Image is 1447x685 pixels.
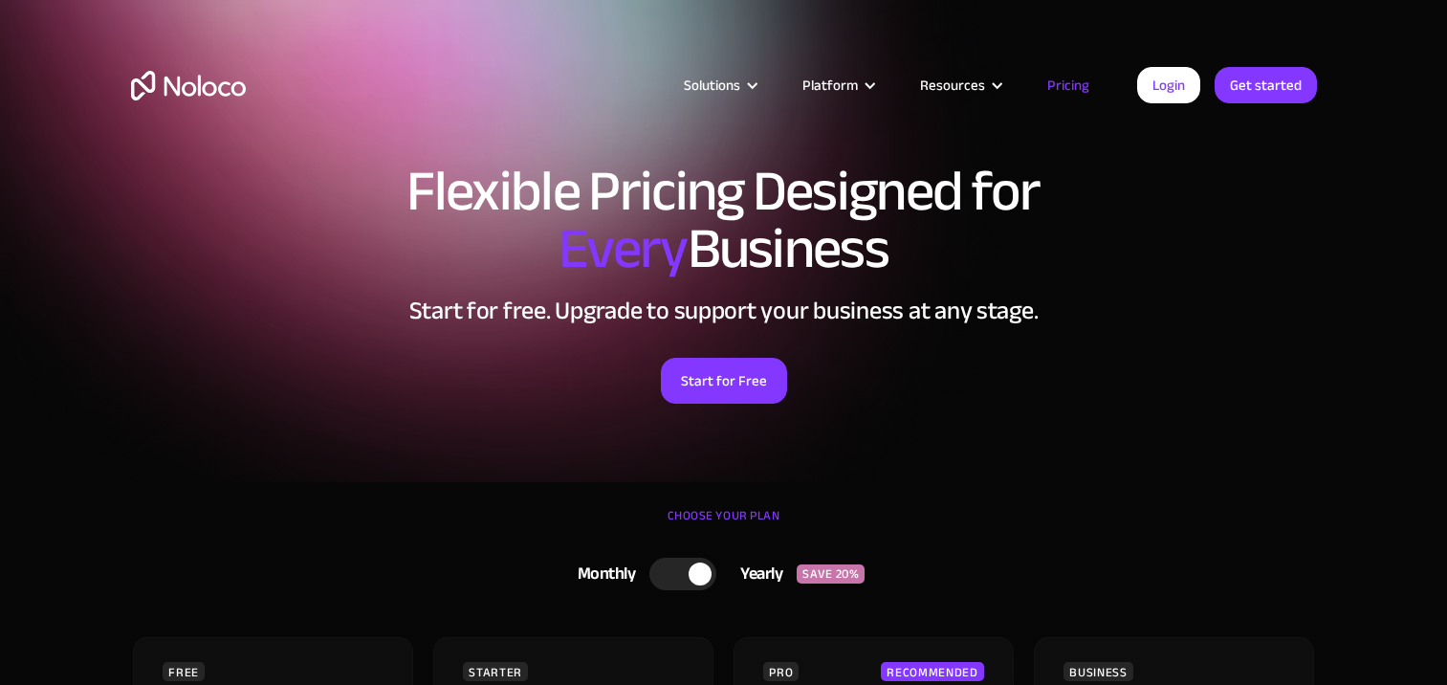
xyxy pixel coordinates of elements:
div: Monthly [554,560,650,588]
a: Get started [1215,67,1317,103]
div: Solutions [684,73,740,98]
a: Login [1137,67,1200,103]
div: Yearly [716,560,797,588]
div: SAVE 20% [797,564,865,584]
div: BUSINESS [1063,662,1132,681]
h1: Flexible Pricing Designed for Business [131,163,1317,277]
div: FREE [163,662,205,681]
div: RECOMMENDED [881,662,983,681]
span: Every [559,195,688,302]
div: STARTER [463,662,527,681]
h2: Start for free. Upgrade to support your business at any stage. [131,297,1317,325]
div: Resources [896,73,1023,98]
a: Start for Free [661,358,787,404]
div: CHOOSE YOUR PLAN [131,501,1317,549]
a: Pricing [1023,73,1113,98]
div: PRO [763,662,799,681]
div: Platform [778,73,896,98]
div: Resources [920,73,985,98]
div: Solutions [660,73,778,98]
div: Platform [802,73,858,98]
a: home [131,71,246,100]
